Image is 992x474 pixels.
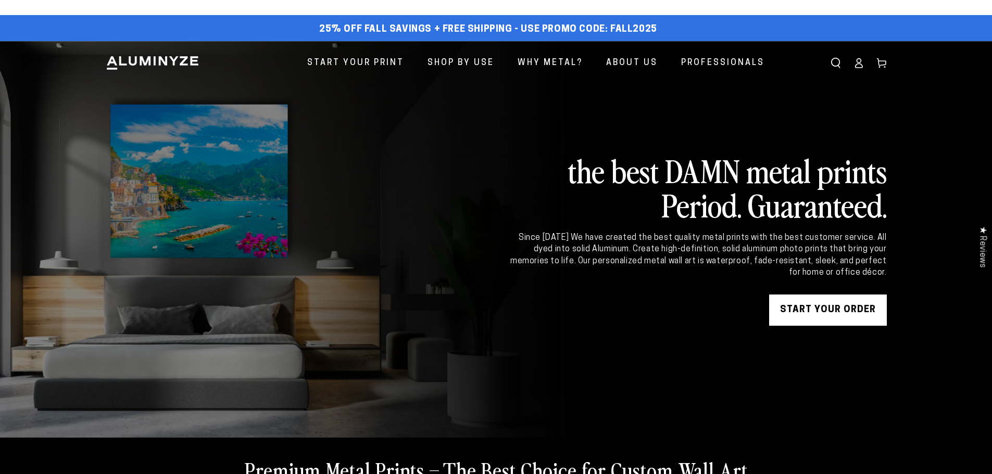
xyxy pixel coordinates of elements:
[299,49,412,77] a: Start Your Print
[106,55,199,71] img: Aluminyze
[319,24,657,35] span: 25% off FALL Savings + Free Shipping - Use Promo Code: FALL2025
[428,56,494,71] span: Shop By Use
[518,56,583,71] span: Why Metal?
[420,49,502,77] a: Shop By Use
[510,49,591,77] a: Why Metal?
[307,56,404,71] span: Start Your Print
[598,49,665,77] a: About Us
[606,56,658,71] span: About Us
[769,294,887,326] a: START YOUR Order
[972,218,992,276] div: Click to open Judge.me floating reviews tab
[509,232,887,279] div: Since [DATE] We have created the best quality metal prints with the best customer service. All dy...
[824,52,847,74] summary: Search our site
[673,49,772,77] a: Professionals
[509,153,887,222] h2: the best DAMN metal prints Period. Guaranteed.
[681,56,764,71] span: Professionals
